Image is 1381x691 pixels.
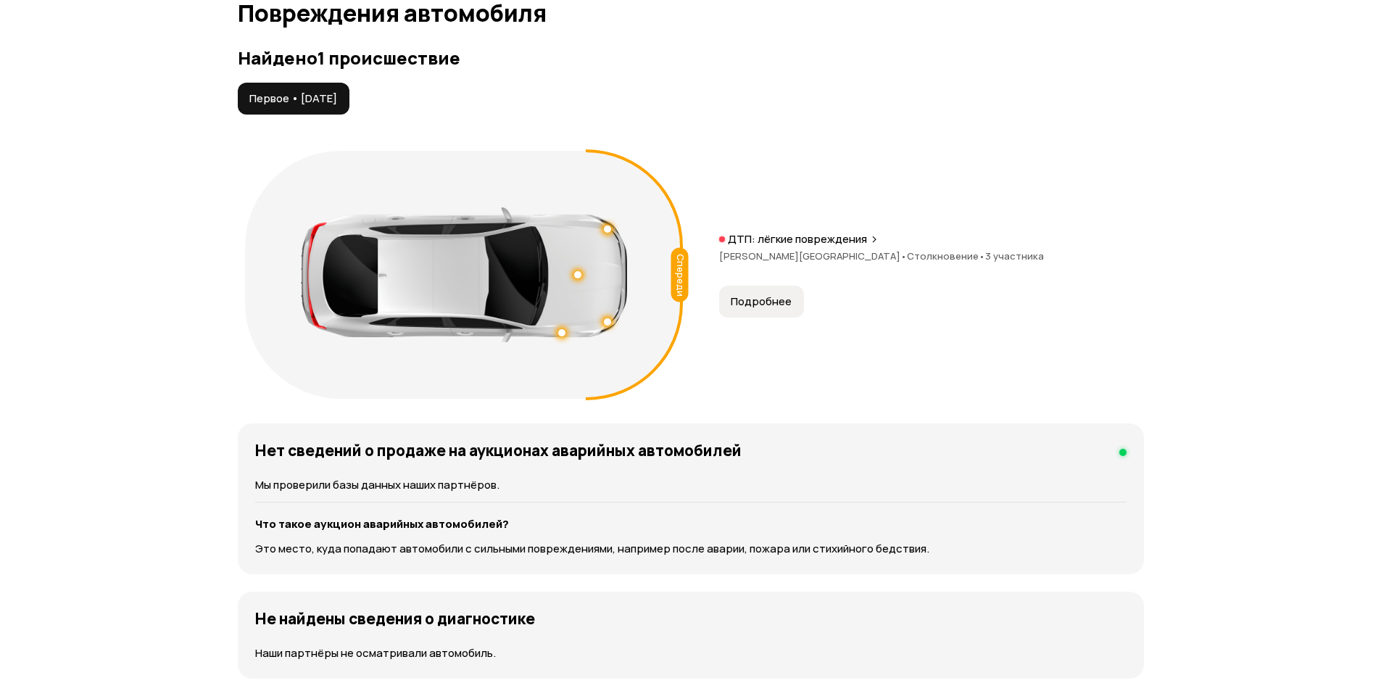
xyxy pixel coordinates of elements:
[255,645,1127,661] p: Наши партнёры не осматривали автомобиль.
[255,441,742,460] h4: Нет сведений о продаже на аукционах аварийных автомобилей
[249,91,337,106] span: Первое • [DATE]
[719,249,907,262] span: [PERSON_NAME][GEOGRAPHIC_DATA]
[728,232,867,247] p: ДТП: лёгкие повреждения
[731,294,792,309] span: Подробнее
[900,249,907,262] span: •
[985,249,1044,262] span: 3 участника
[255,516,509,531] strong: Что такое аукцион аварийных автомобилей?
[238,48,1144,68] h3: Найдено 1 происшествие
[255,541,1127,557] p: Это место, куда попадают автомобили с сильными повреждениями, например после аварии, пожара или с...
[255,609,535,628] h4: Не найдены сведения о диагностике
[671,248,688,302] div: Спереди
[907,249,985,262] span: Столкновение
[255,477,1127,493] p: Мы проверили базы данных наших партнёров.
[979,249,985,262] span: •
[719,286,804,318] button: Подробнее
[238,83,349,115] button: Первое • [DATE]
